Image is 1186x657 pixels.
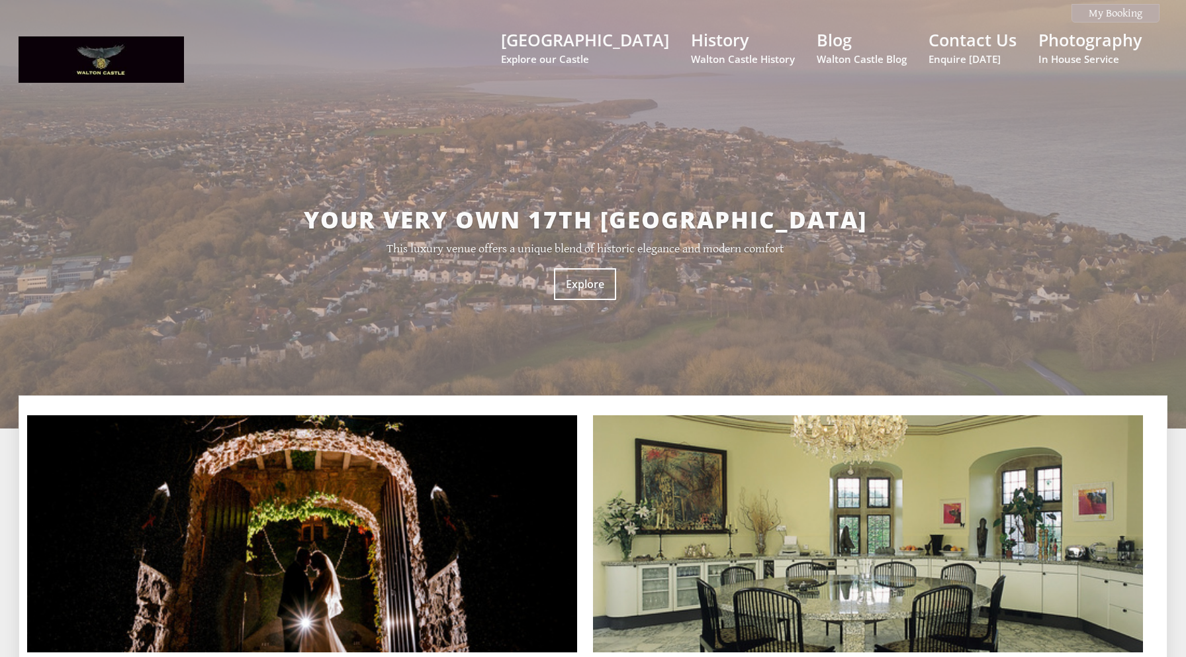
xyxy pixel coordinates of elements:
a: BlogWalton Castle Blog [817,28,907,66]
p: This luxury venue offers a unique blend of historic elegance and modern comfort [132,242,1038,256]
a: PhotographyIn House Service [1038,28,1142,66]
a: [GEOGRAPHIC_DATA]Explore our Castle [501,28,669,66]
a: My Booking [1072,4,1160,23]
small: Walton Castle History [691,52,795,66]
small: In House Service [1038,52,1142,66]
img: Walton Castle [19,36,184,83]
a: Contact UsEnquire [DATE] [929,28,1017,66]
h2: Your very own 17th [GEOGRAPHIC_DATA] [132,204,1038,235]
small: Enquire [DATE] [929,52,1017,66]
a: HistoryWalton Castle History [691,28,795,66]
img: 4BDDC37E-CE91-464E-A811-5458A3F3479E.full.JPG [27,415,577,652]
small: Walton Castle Blog [817,52,907,66]
small: Explore our Castle [501,52,669,66]
img: 10339-kitchen-Copy.full.jpg [593,415,1143,652]
a: Explore [554,268,616,300]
